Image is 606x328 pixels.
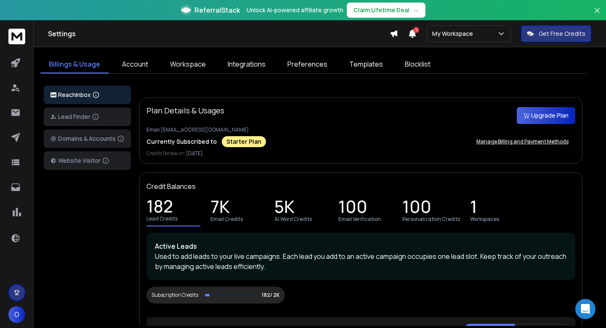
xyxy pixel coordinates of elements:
p: 100 [338,202,367,214]
a: Billings & Usage [40,56,109,73]
a: Preferences [279,56,336,73]
a: Blocklist [396,56,439,73]
h1: Settings [48,29,390,39]
a: Account [114,56,157,73]
p: 182/ 2K [262,292,280,298]
img: logo [50,92,56,98]
button: Lead Finder [44,108,131,126]
p: My Workspace [432,30,476,38]
p: Credits Renew on: [146,150,575,157]
p: Email: [EMAIL_ADDRESS][DOMAIN_NAME] [146,126,575,133]
button: Upgrade Plan [517,107,575,124]
button: Manage Billing and Payment Methods [470,133,575,150]
p: Email Credits [210,216,243,223]
p: Unlock AI-powered affiliate growth [247,6,343,14]
p: 100 [402,202,431,214]
button: Close banner [592,5,603,25]
p: Personalization Credits [402,216,460,223]
a: Integrations [219,56,274,73]
a: Templates [341,56,391,73]
button: Claim Lifetime Deal→ [347,3,425,18]
p: Get Free Credits [539,30,585,38]
button: Website Visitor [44,151,131,170]
a: Workspace [162,56,214,73]
p: 1 [470,202,477,214]
p: Workspaces [470,216,499,223]
p: Plan Details & Usages [146,105,224,116]
button: Domains & Accounts [44,129,131,148]
span: → [413,6,419,14]
div: Open Intercom Messenger [575,299,595,319]
p: 5K [274,202,295,214]
button: O [8,306,25,323]
p: 182 [146,202,173,214]
button: Get Free Credits [521,25,591,42]
p: Lead Credits [146,215,178,222]
p: AI Word Credits [274,216,312,223]
p: 7K [210,202,230,214]
p: Manage Billing and Payment Methods [476,138,569,145]
p: Active Leads [155,241,567,251]
span: ReferralStack [194,5,240,15]
button: ReachInbox [44,86,131,104]
div: Subscription Credits [151,292,198,298]
span: 1 [413,27,419,33]
p: Used to add leads to your live campaigns. Each lead you add to an active campaign occupies one le... [155,251,567,272]
span: [DATE] [186,150,203,157]
div: Starter Plan [222,136,266,147]
p: Credit Balances [146,181,196,191]
p: Email Verification [338,216,381,223]
p: Currently Subscribed to [146,137,217,146]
